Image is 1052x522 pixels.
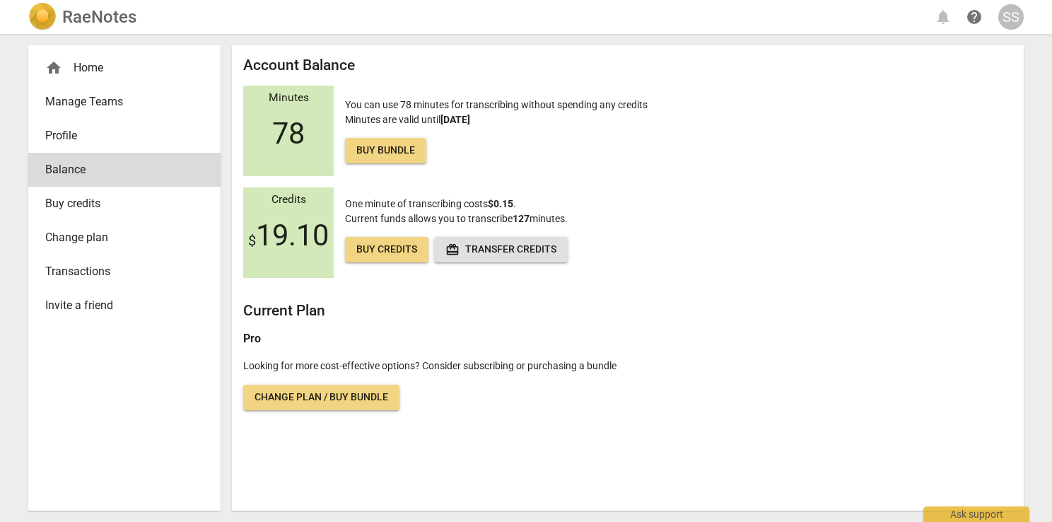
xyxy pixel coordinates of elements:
[345,138,426,163] a: Buy bundle
[243,385,399,410] a: Change plan / Buy bundle
[255,390,388,405] span: Change plan / Buy bundle
[28,221,221,255] a: Change plan
[28,187,221,221] a: Buy credits
[243,92,334,105] div: Minutes
[243,302,1012,320] h2: Current Plan
[45,263,192,280] span: Transactions
[434,237,568,262] button: Transfer credits
[45,59,192,76] div: Home
[28,51,221,85] div: Home
[45,161,192,178] span: Balance
[356,243,417,257] span: Buy credits
[28,119,221,153] a: Profile
[243,332,261,345] b: Pro
[243,359,1012,373] p: Looking for more cost-effective options? Consider subscribing or purchasing a bundle
[28,85,221,119] a: Manage Teams
[513,213,530,224] b: 127
[445,243,556,257] span: Transfer credits
[28,153,221,187] a: Balance
[45,195,192,212] span: Buy credits
[488,198,513,209] b: $0.15
[445,243,460,257] span: redeem
[962,4,987,30] a: Help
[28,3,57,31] img: Logo
[966,8,983,25] span: help
[345,237,428,262] a: Buy credits
[998,4,1024,30] button: SS
[45,229,192,246] span: Change plan
[248,219,329,253] span: 19.10
[248,232,256,249] span: $
[243,194,334,207] div: Credits
[345,213,568,224] span: Current funds allows you to transcribe minutes.
[45,59,62,76] span: home
[28,289,221,323] a: Invite a friend
[923,506,1029,522] div: Ask support
[28,3,136,31] a: LogoRaeNotes
[440,114,470,125] b: [DATE]
[28,255,221,289] a: Transactions
[62,7,136,27] h2: RaeNotes
[243,57,1012,74] h2: Account Balance
[345,98,648,163] p: You can use 78 minutes for transcribing without spending any credits Minutes are valid until
[272,117,305,151] span: 78
[45,297,192,314] span: Invite a friend
[345,198,516,209] span: One minute of transcribing costs .
[356,144,415,158] span: Buy bundle
[45,127,192,144] span: Profile
[45,93,192,110] span: Manage Teams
